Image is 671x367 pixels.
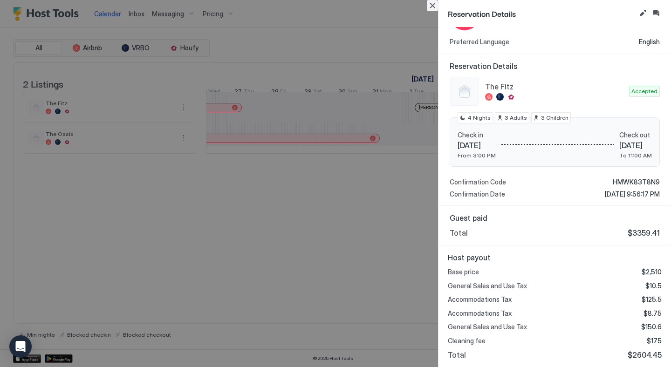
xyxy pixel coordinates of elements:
[458,131,496,139] span: Check in
[639,38,660,46] span: English
[485,82,625,91] span: The Fitz
[605,190,660,198] span: [DATE] 9:56:17 PM
[450,190,505,198] span: Confirmation Date
[450,38,509,46] span: Preferred Language
[645,282,662,290] span: $10.5
[448,323,527,331] span: General Sales and Use Tax
[650,7,662,19] button: Inbox
[619,141,652,150] span: [DATE]
[448,282,527,290] span: General Sales and Use Tax
[631,87,657,95] span: Accepted
[467,114,491,122] span: 4 Nights
[450,213,660,223] span: Guest paid
[619,152,652,159] span: To 11:00 AM
[641,323,662,331] span: $150.6
[505,114,527,122] span: 3 Adults
[450,61,660,71] span: Reservation Details
[448,7,636,19] span: Reservation Details
[628,350,662,360] span: $2604.45
[642,268,662,276] span: $2,510
[450,178,506,186] span: Confirmation Code
[628,228,660,238] span: $3359.41
[644,309,662,318] span: $8.75
[541,114,568,122] span: 3 Children
[642,295,662,304] span: $125.5
[448,268,479,276] span: Base price
[458,141,496,150] span: [DATE]
[637,7,649,19] button: Edit reservation
[448,337,486,345] span: Cleaning fee
[619,131,652,139] span: Check out
[448,295,512,304] span: Accommodations Tax
[458,152,496,159] span: From 3:00 PM
[448,253,662,262] span: Host payout
[613,178,660,186] span: HMWK83T8N9
[9,335,32,358] div: Open Intercom Messenger
[450,228,468,238] span: Total
[647,337,662,345] span: $175
[448,350,466,360] span: Total
[448,309,512,318] span: Accommodations Tax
